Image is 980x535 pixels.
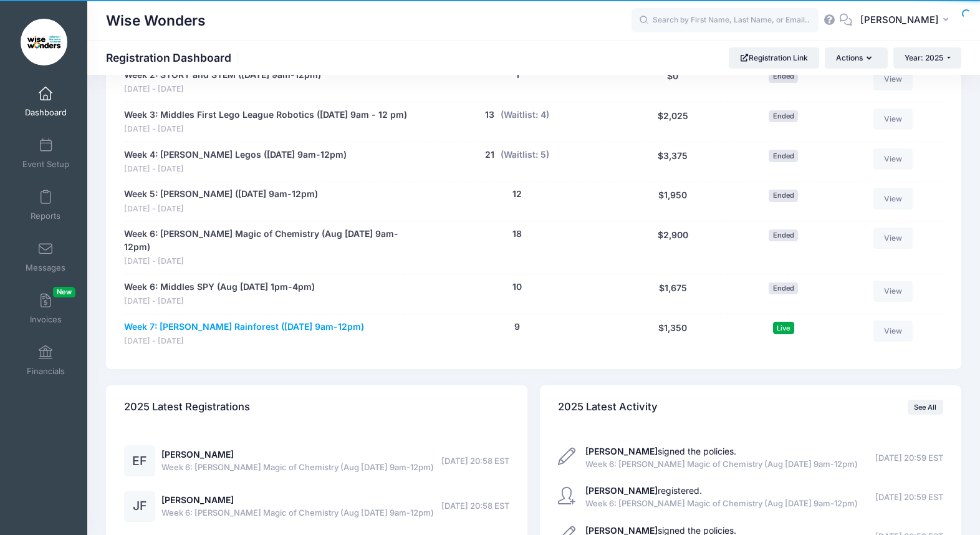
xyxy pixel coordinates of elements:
[893,47,961,69] button: Year: 2025
[769,282,798,294] span: Ended
[21,19,67,65] img: Wise Wonders
[16,339,75,382] a: Financials
[27,366,65,377] span: Financials
[905,53,943,62] span: Year: 2025
[124,188,318,201] a: Week 5: [PERSON_NAME] ([DATE] 9am-12pm)
[615,108,730,135] div: $2,025
[161,494,234,505] a: [PERSON_NAME]
[30,314,62,325] span: Invoices
[585,485,658,496] strong: [PERSON_NAME]
[106,6,206,35] h1: Wise Wonders
[124,456,155,467] a: EF
[908,400,943,415] a: See All
[26,263,65,273] span: Messages
[16,287,75,330] a: InvoicesNew
[124,84,321,95] span: [DATE] - [DATE]
[585,446,736,456] a: [PERSON_NAME]signed the policies.
[873,188,913,209] a: View
[875,491,943,504] span: [DATE] 20:59 EST
[16,80,75,123] a: Dashboard
[124,390,250,425] h4: 2025 Latest Registrations
[16,235,75,279] a: Messages
[873,148,913,170] a: View
[615,281,730,307] div: $1,675
[615,69,730,95] div: $0
[558,390,658,425] h4: 2025 Latest Activity
[124,203,318,215] span: [DATE] - [DATE]
[31,211,60,221] span: Reports
[16,132,75,175] a: Event Setup
[825,47,887,69] button: Actions
[516,69,519,82] button: 1
[852,6,961,35] button: [PERSON_NAME]
[161,507,434,519] span: Week 6: [PERSON_NAME] Magic of Chemistry (Aug [DATE] 9am-12pm)
[873,281,913,302] a: View
[769,229,798,241] span: Ended
[615,148,730,175] div: $3,375
[875,452,943,465] span: [DATE] 20:59 EST
[773,322,794,334] span: Live
[632,8,819,33] input: Search by First Name, Last Name, or Email...
[485,148,494,161] button: 21
[873,69,913,90] a: View
[124,491,155,522] div: JF
[124,335,364,347] span: [DATE] - [DATE]
[16,183,75,227] a: Reports
[441,455,509,468] span: [DATE] 20:58 EST
[512,188,522,201] button: 12
[615,321,730,347] div: $1,350
[615,188,730,214] div: $1,950
[124,296,315,307] span: [DATE] - [DATE]
[512,281,522,294] button: 10
[25,107,67,118] span: Dashboard
[124,163,347,175] span: [DATE] - [DATE]
[124,123,407,135] span: [DATE] - [DATE]
[769,110,798,122] span: Ended
[585,485,702,496] a: [PERSON_NAME]registered.
[161,449,234,460] a: [PERSON_NAME]
[485,108,494,122] button: 13
[585,458,858,471] span: Week 6: [PERSON_NAME] Magic of Chemistry (Aug [DATE] 9am-12pm)
[124,228,413,254] a: Week 6: [PERSON_NAME] Magic of Chemistry (Aug [DATE] 9am-12pm)
[585,498,858,510] span: Week 6: [PERSON_NAME] Magic of Chemistry (Aug [DATE] 9am-12pm)
[873,108,913,130] a: View
[441,500,509,513] span: [DATE] 20:58 EST
[124,148,347,161] a: Week 4: [PERSON_NAME] Legos ([DATE] 9am-12pm)
[106,51,242,64] h1: Registration Dashboard
[873,228,913,249] a: View
[124,445,155,476] div: EF
[729,47,819,69] a: Registration Link
[512,228,522,241] button: 18
[124,256,413,267] span: [DATE] - [DATE]
[873,321,913,342] a: View
[124,281,315,294] a: Week 6: Middles SPY (Aug [DATE] 1pm-4pm)
[585,446,658,456] strong: [PERSON_NAME]
[769,190,798,201] span: Ended
[769,150,798,161] span: Ended
[124,321,364,334] a: Week 7: [PERSON_NAME] Rainforest ([DATE] 9am-12pm)
[615,228,730,267] div: $2,900
[161,461,434,474] span: Week 6: [PERSON_NAME] Magic of Chemistry (Aug [DATE] 9am-12pm)
[860,13,939,27] span: [PERSON_NAME]
[124,501,155,512] a: JF
[53,287,75,297] span: New
[124,69,321,82] a: Week 2: STORY and STEM ([DATE] 9am-12pm)
[514,321,520,334] button: 9
[124,108,407,122] a: Week 3: Middles First Lego League Robotics ([DATE] 9am - 12 pm)
[769,70,798,82] span: Ended
[501,148,549,161] button: (Waitlist: 5)
[501,108,549,122] button: (Waitlist: 4)
[22,159,69,170] span: Event Setup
